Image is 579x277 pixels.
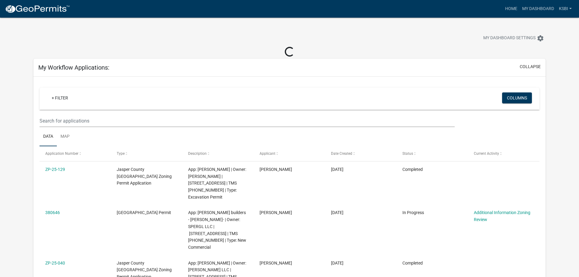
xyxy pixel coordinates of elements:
[468,146,539,161] datatable-header-cell: Current Activity
[47,92,73,103] a: + Filter
[478,32,549,44] button: My Dashboard Settingssettings
[331,167,343,172] span: 03/04/2025
[117,210,171,215] span: Jasper County Building Permit
[45,210,60,215] a: 380646
[331,210,343,215] span: 02/25/2025
[260,151,275,156] span: Applicant
[520,64,541,70] button: collapse
[483,35,536,42] span: My Dashboard Settings
[40,127,57,147] a: Data
[57,127,73,147] a: Map
[254,146,325,161] datatable-header-cell: Applicant
[502,92,532,103] button: Columns
[503,3,520,15] a: Home
[325,146,397,161] datatable-header-cell: Date Created
[402,167,423,172] span: Completed
[111,146,182,161] datatable-header-cell: Type
[474,151,499,156] span: Current Activity
[260,167,292,172] span: Kimberly Rogers
[38,64,109,71] h5: My Workflow Applications:
[117,167,172,186] span: Jasper County SC Zoning Permit Application
[45,167,65,172] a: ZP-25-129
[520,3,557,15] a: My Dashboard
[396,146,468,161] datatable-header-cell: Status
[402,151,413,156] span: Status
[188,167,246,199] span: App: TOSKY KENNETH S | Owner: TOSKY KENNETH S | 13501 GRAYS HWY | TMS 058-00-02-018 | Type: Excav...
[260,210,292,215] span: Kimberly Rogers
[402,261,423,265] span: Completed
[40,115,454,127] input: Search for applications
[40,146,111,161] datatable-header-cell: Application Number
[117,151,125,156] span: Type
[557,3,574,15] a: KSBI
[188,151,207,156] span: Description
[188,210,246,250] span: App: kenneth scott builders - Kimberly Rogers- | Owner: SPERGL LLC | 670 Argent Blvd | TMS 067-01...
[45,261,65,265] a: ZP-25-040
[182,146,254,161] datatable-header-cell: Description
[331,151,352,156] span: Date Created
[537,35,544,42] i: settings
[260,261,292,265] span: Kimberly Rogers
[474,210,530,222] a: Additional Information Zoning Review
[402,210,424,215] span: In Progress
[331,261,343,265] span: 02/14/2025
[45,151,78,156] span: Application Number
